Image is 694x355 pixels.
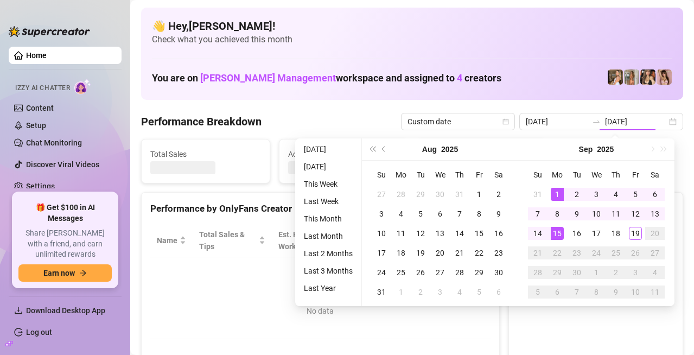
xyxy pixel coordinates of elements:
[152,72,501,84] h1: You are on workspace and assigned to creators
[288,148,399,160] span: Active Chats
[26,160,99,169] a: Discover Viral Videos
[26,306,105,315] span: Download Desktop App
[608,69,623,85] img: Charli
[150,201,491,216] div: Performance by OnlyFans Creator
[457,72,462,84] span: 4
[199,229,257,252] span: Total Sales & Tips
[18,228,112,260] span: Share [PERSON_NAME] with a friend, and earn unlimited rewards
[502,118,509,125] span: calendar
[18,264,112,282] button: Earn nowarrow-right
[141,114,262,129] h4: Performance Breakdown
[14,306,23,315] span: download
[640,69,655,85] img: Runa
[352,224,413,257] th: Sales / Hour
[79,269,87,277] span: arrow-right
[15,83,70,93] span: Izzy AI Chatter
[74,79,91,94] img: AI Chatter
[657,69,672,85] img: Runa
[150,148,261,160] span: Total Sales
[18,202,112,224] span: 🎁 Get $100 in AI Messages
[200,72,336,84] span: [PERSON_NAME] Management
[9,26,90,37] img: logo-BBDzfeDw.svg
[526,116,588,128] input: Start date
[26,104,54,112] a: Content
[592,117,601,126] span: to
[161,305,480,317] div: No data
[518,201,674,216] div: Sales by OnlyFans Creator
[157,234,177,246] span: Name
[26,328,52,337] a: Log out
[605,116,667,128] input: End date
[359,229,398,252] span: Sales / Hour
[26,138,82,147] a: Chat Monitoring
[152,18,672,34] h4: 👋 Hey, [PERSON_NAME] !
[26,121,46,130] a: Setup
[408,113,508,130] span: Custom date
[5,340,13,347] span: build
[152,34,672,46] span: Check what you achieved this month
[624,69,639,85] img: Sav
[420,229,475,252] span: Chat Conversion
[26,182,55,191] a: Settings
[26,51,47,60] a: Home
[592,117,601,126] span: swap-right
[43,269,75,277] span: Earn now
[413,224,490,257] th: Chat Conversion
[150,224,193,257] th: Name
[278,229,337,252] div: Est. Hours Worked
[193,224,272,257] th: Total Sales & Tips
[426,148,537,160] span: Messages Sent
